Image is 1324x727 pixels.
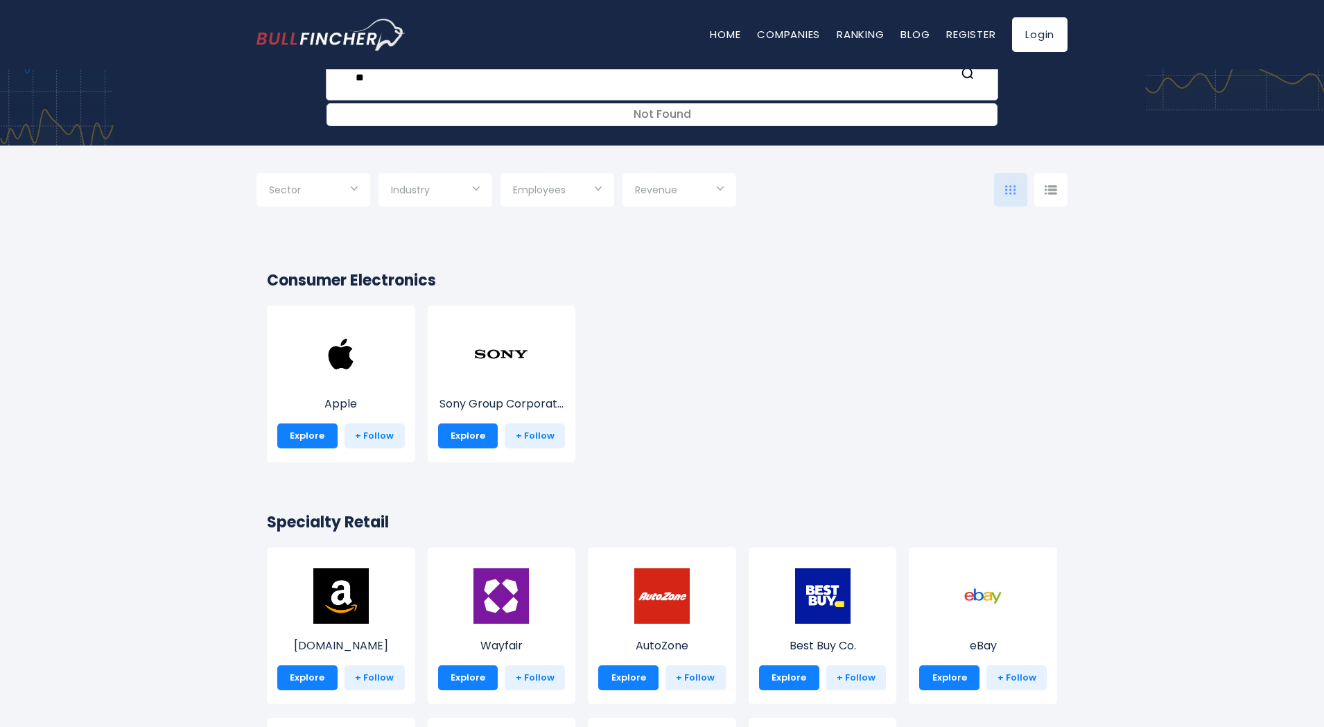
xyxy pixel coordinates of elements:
input: Selection [635,179,724,204]
a: [DOMAIN_NAME] [277,594,405,654]
span: Industry [391,184,430,196]
a: AutoZone [598,594,726,654]
a: + Follow [505,665,565,690]
span: Employees [513,184,566,196]
a: Home [710,27,740,42]
a: Ranking [837,27,884,42]
img: AZO.png [634,568,690,624]
a: Blog [900,27,930,42]
p: Apple [277,396,405,412]
a: + Follow [826,665,887,690]
a: Best Buy Co. [759,594,887,654]
img: AAPL.png [313,326,369,382]
a: + Follow [345,423,405,448]
a: Explore [919,665,979,690]
a: Go to homepage [256,19,406,51]
p: eBay [919,638,1047,654]
a: Explore [277,423,338,448]
img: bullfincher logo [256,19,406,51]
a: + Follow [505,423,565,448]
a: + Follow [665,665,726,690]
a: Explore [759,665,819,690]
div: Not Found [327,104,997,125]
a: Wayfair [438,594,566,654]
p: Sony Group Corporation [438,396,566,412]
h2: Consumer Electronics [267,269,1057,292]
a: eBay [919,594,1047,654]
a: Explore [438,423,498,448]
p: Best Buy Co. [759,638,887,654]
a: + Follow [986,665,1047,690]
input: Selection [269,179,358,204]
a: Companies [757,27,820,42]
button: Search [959,67,977,85]
input: Selection [391,179,480,204]
img: icon-comp-list-view.svg [1045,185,1057,195]
p: AutoZone [598,638,726,654]
a: Login [1012,17,1068,52]
img: AMZN.png [313,568,369,624]
h2: Specialty Retail [267,511,1057,534]
img: EBAY.png [955,568,1011,624]
a: + Follow [345,665,405,690]
a: Explore [277,665,338,690]
p: Wayfair [438,638,566,654]
a: Explore [598,665,659,690]
a: Explore [438,665,498,690]
img: icon-comp-grid.svg [1005,185,1016,195]
span: Revenue [635,184,677,196]
img: BBY.png [795,568,851,624]
a: Apple [277,352,405,412]
span: Sector [269,184,301,196]
p: Amazon.com [277,638,405,654]
img: SONY.png [473,326,529,382]
img: W.png [473,568,529,624]
a: Register [946,27,995,42]
a: Sony Group Corporat... [438,352,566,412]
input: Selection [513,179,602,204]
